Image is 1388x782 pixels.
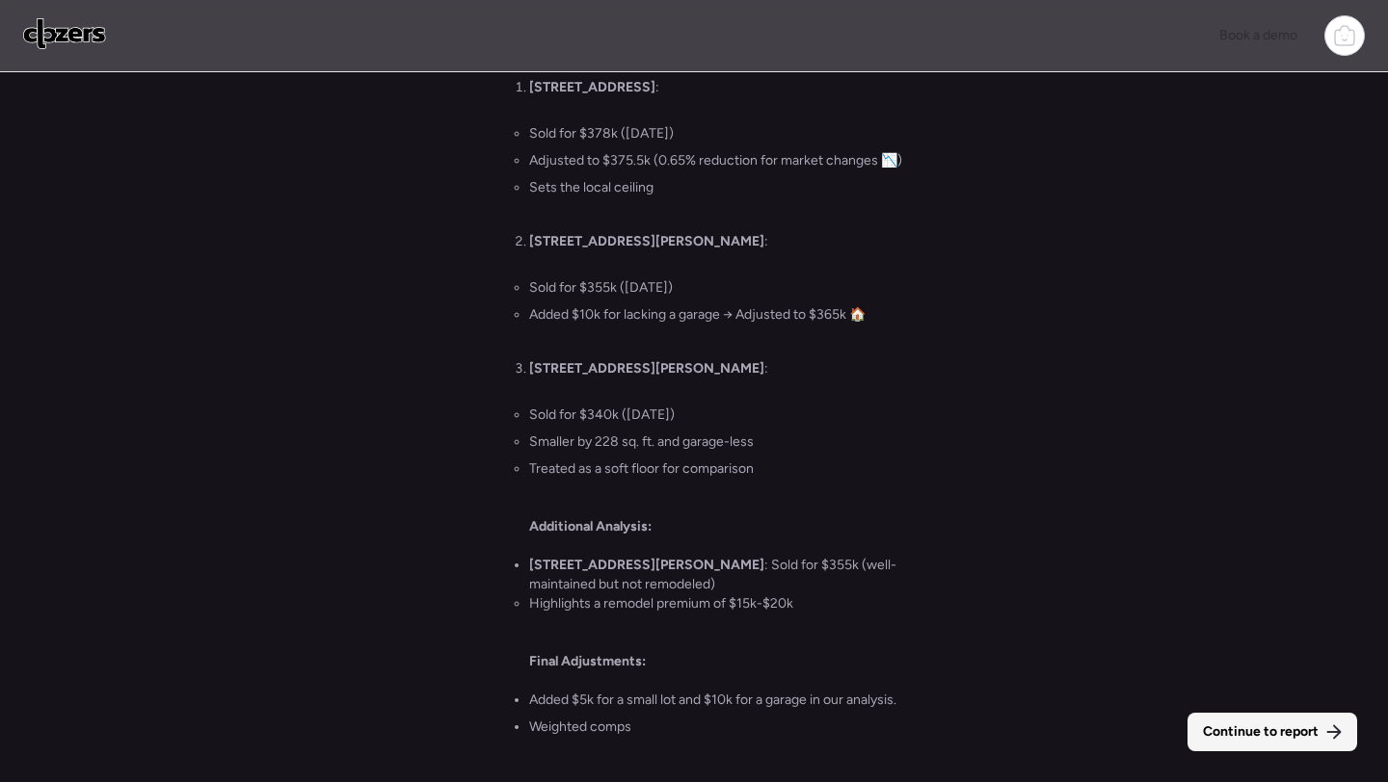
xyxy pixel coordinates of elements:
[529,594,793,613] li: Highlights a remodel premium of $15k-$20k
[529,124,674,143] li: Sold for $378k ([DATE])
[529,151,902,170] li: Adjusted to $375.5k (0.65% reduction for market changes 📉)
[529,405,675,425] li: Sold for $340k ([DATE])
[529,78,902,97] p: :
[529,79,655,95] strong: [STREET_ADDRESS]
[529,691,896,710] li: Added $5k for a small lot and $10k for a garage in our analysis.
[23,18,106,49] img: Logo
[529,359,768,378] p: :
[529,232,866,251] p: :
[529,432,754,452] li: Smaller by 228 sq. ft. and garage-less
[529,717,631,737] li: Weighted comps
[529,557,764,573] strong: [STREET_ADDRESS][PERSON_NAME]
[529,360,764,377] strong: [STREET_ADDRESS][PERSON_NAME]
[529,556,913,633] li: : Sold for $355k (well-maintained but not remodeled)
[529,653,646,669] strong: Final Adjustments:
[529,459,754,479] li: Treated as a soft floor for comparison
[529,233,764,249] strong: [STREET_ADDRESS][PERSON_NAME]
[529,518,652,534] strong: Additional Analysis:
[1203,722,1319,742] span: Continue to report
[529,178,654,197] li: Sets the local ceiling
[529,305,866,325] li: Added $10k for lacking a garage → Adjusted to $365k 🏠
[1219,27,1297,43] span: Book a demo
[529,278,673,298] li: Sold for $355k ([DATE])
